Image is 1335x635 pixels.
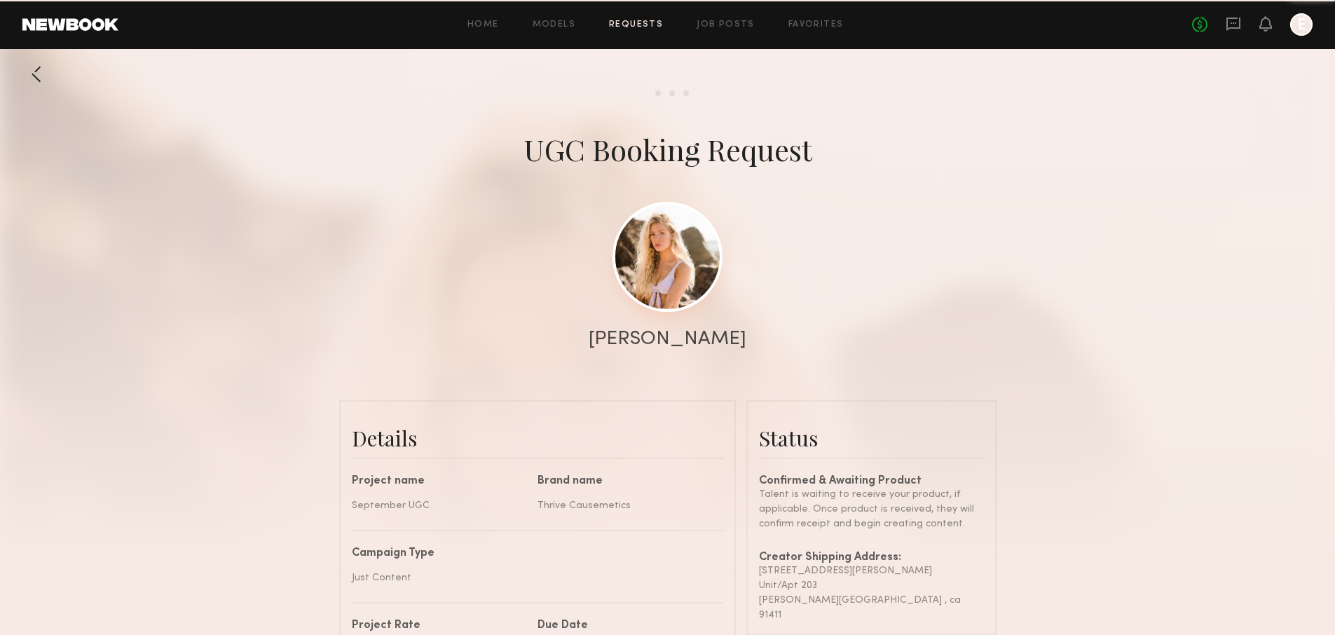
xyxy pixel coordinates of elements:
div: [STREET_ADDRESS][PERSON_NAME] [759,564,984,578]
div: Due Date [538,620,713,631]
div: Project Rate [352,620,527,631]
div: Talent is waiting to receive your product, if applicable. Once product is received, they will con... [759,487,984,531]
a: Requests [609,20,663,29]
div: Campaign Type [352,548,713,559]
a: Favorites [788,20,844,29]
div: UGC Booking Request [523,130,812,169]
div: Just Content [352,571,713,585]
div: [PERSON_NAME][GEOGRAPHIC_DATA] , ca 91411 [759,593,984,622]
div: Brand name [538,476,713,487]
div: Creator Shipping Address: [759,552,984,564]
div: September UGC [352,498,527,513]
a: Home [467,20,499,29]
div: Thrive Causemetics [538,498,713,513]
div: Details [352,424,723,452]
a: Job Posts [697,20,755,29]
div: Status [759,424,984,452]
div: Confirmed & Awaiting Product [759,476,984,487]
a: E [1290,13,1313,36]
div: [PERSON_NAME] [589,329,746,349]
a: Models [533,20,575,29]
div: Unit/Apt 203 [759,578,984,593]
div: Project name [352,476,527,487]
